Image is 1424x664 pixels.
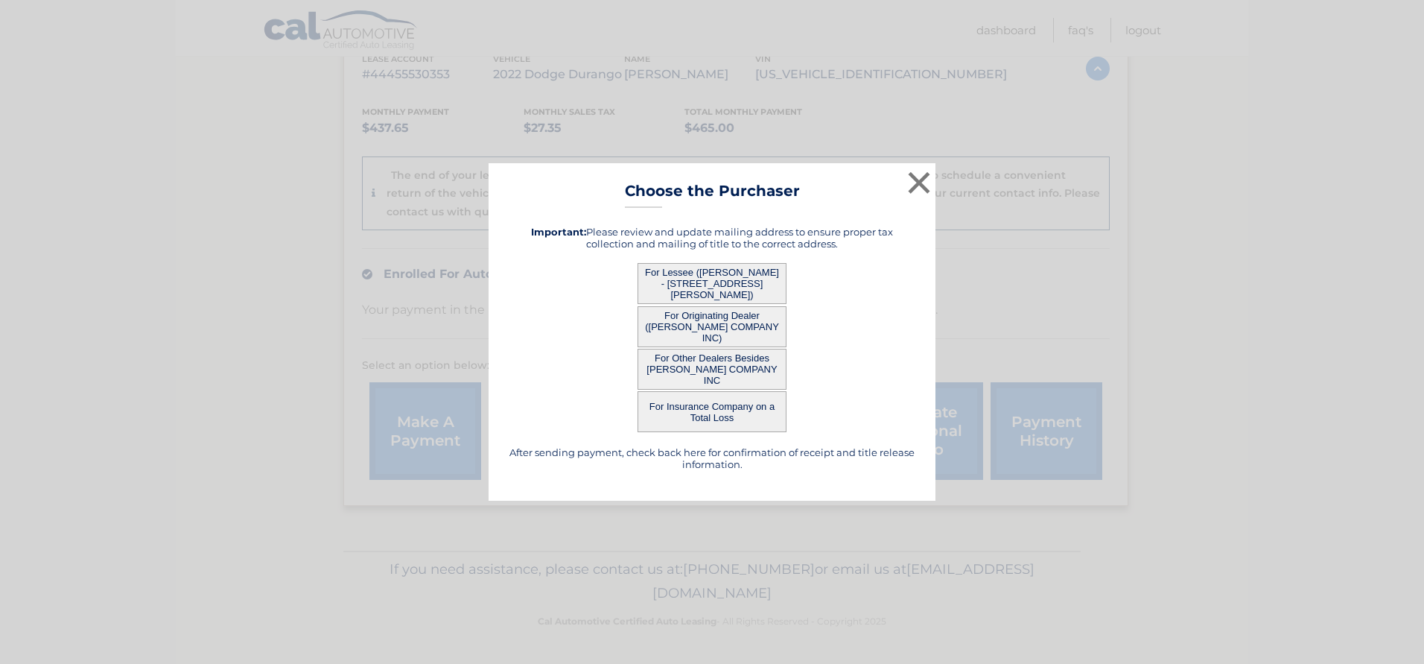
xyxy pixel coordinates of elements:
h3: Choose the Purchaser [625,182,800,208]
strong: Important: [531,226,586,238]
h5: After sending payment, check back here for confirmation of receipt and title release information. [507,446,917,470]
h5: Please review and update mailing address to ensure proper tax collection and mailing of title to ... [507,226,917,250]
button: For Originating Dealer ([PERSON_NAME] COMPANY INC) [638,306,786,347]
button: For Insurance Company on a Total Loss [638,391,786,432]
button: For Lessee ([PERSON_NAME] - [STREET_ADDRESS][PERSON_NAME]) [638,263,786,304]
button: For Other Dealers Besides [PERSON_NAME] COMPANY INC [638,349,786,390]
button: × [904,168,934,197]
